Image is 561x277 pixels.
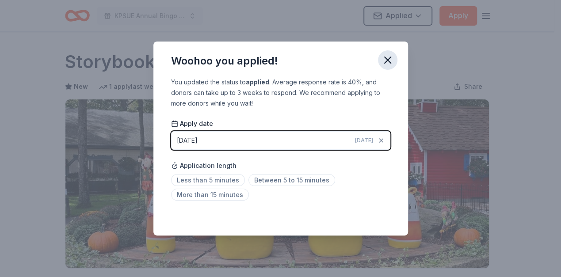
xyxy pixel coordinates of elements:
[248,174,335,186] span: Between 5 to 15 minutes
[171,189,249,201] span: More than 15 minutes
[177,135,198,146] div: [DATE]
[171,160,237,171] span: Application length
[171,77,390,109] div: You updated the status to . Average response rate is 40%, and donors can take up to 3 weeks to re...
[246,78,269,86] b: applied
[171,131,390,150] button: [DATE][DATE]
[171,174,245,186] span: Less than 5 minutes
[355,137,373,144] span: [DATE]
[171,119,213,128] span: Apply date
[171,54,278,68] div: Woohoo you applied!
